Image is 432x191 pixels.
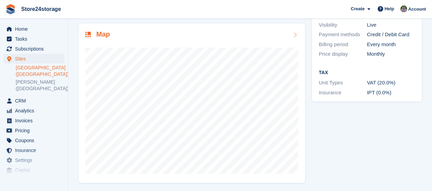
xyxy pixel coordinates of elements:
[15,24,56,34] span: Home
[15,106,56,115] span: Analytics
[15,54,56,64] span: Sites
[319,31,367,39] div: Payment methods
[319,21,367,29] div: Visibility
[319,50,367,58] div: Price display
[3,165,65,175] a: menu
[367,21,415,29] div: Live
[3,44,65,54] a: menu
[3,136,65,145] a: menu
[408,6,426,13] span: Account
[367,79,415,87] div: VAT (20.0%)
[3,146,65,155] a: menu
[3,155,65,165] a: menu
[3,116,65,125] a: menu
[351,5,364,12] span: Create
[16,65,65,78] a: [GEOGRAPHIC_DATA] ([GEOGRAPHIC_DATA])
[96,30,110,38] h2: Map
[15,165,56,175] span: Capital
[18,3,64,15] a: Store24storage
[3,126,65,135] a: menu
[85,32,91,37] img: map-icn-33ee37083ee616e46c38cad1a60f524a97daa1e2b2c8c0bc3eb3415660979fc1.svg
[367,31,415,39] div: Credit / Debit Card
[3,106,65,115] a: menu
[3,96,65,106] a: menu
[367,89,415,97] div: IPT (0.0%)
[3,54,65,64] a: menu
[15,44,56,54] span: Subscriptions
[16,79,65,92] a: [PERSON_NAME] ([GEOGRAPHIC_DATA])
[15,96,56,106] span: CRM
[3,34,65,44] a: menu
[15,126,56,135] span: Pricing
[15,34,56,44] span: Tasks
[367,50,415,58] div: Monthly
[319,70,415,76] h2: Tax
[319,89,367,97] div: Insurance
[15,155,56,165] span: Settings
[79,24,305,183] a: Map
[15,136,56,145] span: Coupons
[15,116,56,125] span: Invoices
[15,146,56,155] span: Insurance
[319,79,367,87] div: Unit Types
[319,41,367,49] div: Billing period
[3,24,65,34] a: menu
[400,5,407,12] img: Jane Welch
[367,41,415,49] div: Every month
[5,4,16,14] img: stora-icon-8386f47178a22dfd0bd8f6a31ec36ba5ce8667c1dd55bd0f319d3a0aa187defe.svg
[385,5,394,12] span: Help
